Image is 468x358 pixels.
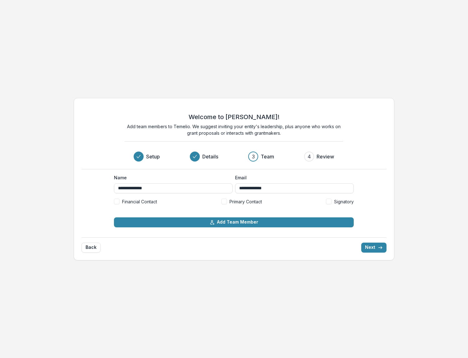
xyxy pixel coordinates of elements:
div: 3 [252,153,255,160]
h3: Details [202,153,218,160]
button: Next [361,243,387,253]
div: 4 [308,153,311,160]
label: Name [114,174,229,181]
label: Email [235,174,350,181]
span: Primary Contact [229,198,262,205]
p: Add team members to Temelio. We suggest inviting your entity's leadership, plus anyone who works ... [125,123,343,136]
span: Signatory [334,198,354,205]
button: Back [81,243,101,253]
div: Progress [134,152,334,162]
h3: Setup [146,153,160,160]
button: Add Team Member [114,217,354,227]
span: Financial Contact [122,198,157,205]
h2: Welcome to [PERSON_NAME]! [189,113,279,121]
h3: Review [317,153,334,160]
h3: Team [261,153,274,160]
